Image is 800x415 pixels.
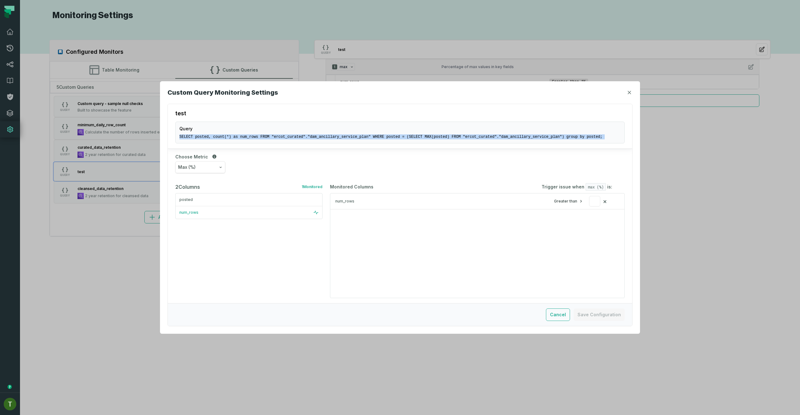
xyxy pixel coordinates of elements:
button: Save Configuration [574,308,625,321]
span: 1 Monitored [302,184,322,189]
span: max (%) [586,183,606,191]
div: posted [179,197,318,202]
div: Trigger issue when is: [542,183,612,191]
button: Max (%) [175,161,225,173]
h2: Custom Query Monitoring Settings [167,89,278,96]
div: num_rows [335,199,550,204]
div: num_rows [179,210,313,215]
h2: test [175,109,625,118]
button: posted [176,193,322,206]
span: Monitored Columns [330,184,373,190]
button: Greater than [554,199,583,204]
button: × [603,197,607,206]
span: Choose Metric [175,154,208,160]
span: Max (%) [178,164,196,170]
h3: Query [179,126,621,132]
div: Tooltip anchor [7,384,12,390]
button: num_rows [176,206,322,219]
button: Cancel [546,308,570,321]
pre: SELECT posted, count(*) as num_rows FROM "ercot_curated"."dam_ancillary_service_plan" WHERE poste... [179,134,621,139]
span: 2 Columns [175,183,200,191]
